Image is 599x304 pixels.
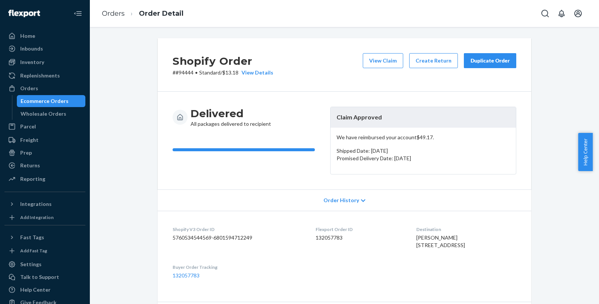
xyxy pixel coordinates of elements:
header: Claim Approved [331,107,516,128]
dt: Flexport Order ID [316,226,404,232]
button: Duplicate Order [464,53,516,68]
a: Inbounds [4,43,85,55]
iframe: To enrich screen reader interactions, please activate Accessibility in Grammarly extension settings [459,90,599,304]
a: Add Integration [4,213,85,222]
div: Help Center [20,286,51,294]
p: We have reimbursed your account $49.17 . [337,134,510,141]
div: Returns [20,162,40,169]
button: View Claim [363,53,403,68]
div: Reporting [20,175,45,183]
h2: Shopify Order [173,53,273,69]
a: Reporting [4,173,85,185]
button: Talk to Support [4,271,85,283]
div: Add Fast Tag [20,247,47,254]
dt: Buyer Order Tracking [173,264,304,270]
a: Wholesale Orders [17,108,86,120]
span: [PERSON_NAME] [STREET_ADDRESS] [416,234,465,248]
a: Orders [102,9,125,18]
div: Replenishments [20,72,60,79]
button: Integrations [4,198,85,210]
div: Home [20,32,35,40]
p: Shipped Date: [DATE] [337,147,510,155]
div: All packages delivered to recipient [191,107,271,128]
a: Ecommerce Orders [17,95,86,107]
a: Replenishments [4,70,85,82]
button: Open account menu [571,6,586,21]
div: Parcel [20,123,36,130]
div: Ecommerce Orders [21,97,69,105]
dd: 132057783 [316,234,404,241]
div: Wholesale Orders [21,110,66,118]
a: Parcel [4,121,85,133]
a: Settings [4,258,85,270]
div: Fast Tags [20,234,44,241]
h3: Delivered [191,107,271,120]
div: Add Integration [20,214,54,221]
span: Standard [199,69,221,76]
button: View Details [238,69,273,76]
p: Promised Delivery Date: [DATE] [337,155,510,162]
div: Prep [20,149,32,156]
div: Freight [20,136,39,144]
a: Returns [4,159,85,171]
span: • [195,69,198,76]
span: Order History [323,197,359,204]
img: Flexport logo [8,10,40,17]
a: Home [4,30,85,42]
a: Freight [4,134,85,146]
button: Create Return [409,53,458,68]
a: Orders [4,82,85,94]
a: Add Fast Tag [4,246,85,255]
div: Integrations [20,200,52,208]
button: Fast Tags [4,231,85,243]
a: Inventory [4,56,85,68]
ol: breadcrumbs [96,3,189,25]
a: 132057783 [173,272,200,279]
button: Open notifications [554,6,569,21]
button: Open Search Box [538,6,553,21]
div: Settings [20,261,42,268]
dd: 5760534544569-6801594712249 [173,234,304,241]
a: Help Center [4,284,85,296]
div: Inventory [20,58,44,66]
div: Inbounds [20,45,43,52]
div: Duplicate Order [470,57,510,64]
dt: Destination [416,226,516,232]
div: Orders [20,85,38,92]
div: Talk to Support [20,273,59,281]
a: Order Detail [139,9,183,18]
a: Prep [4,147,85,159]
dt: Shopify V3 Order ID [173,226,304,232]
button: Close Navigation [70,6,85,21]
p: # #94444 / $13.18 [173,69,273,76]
